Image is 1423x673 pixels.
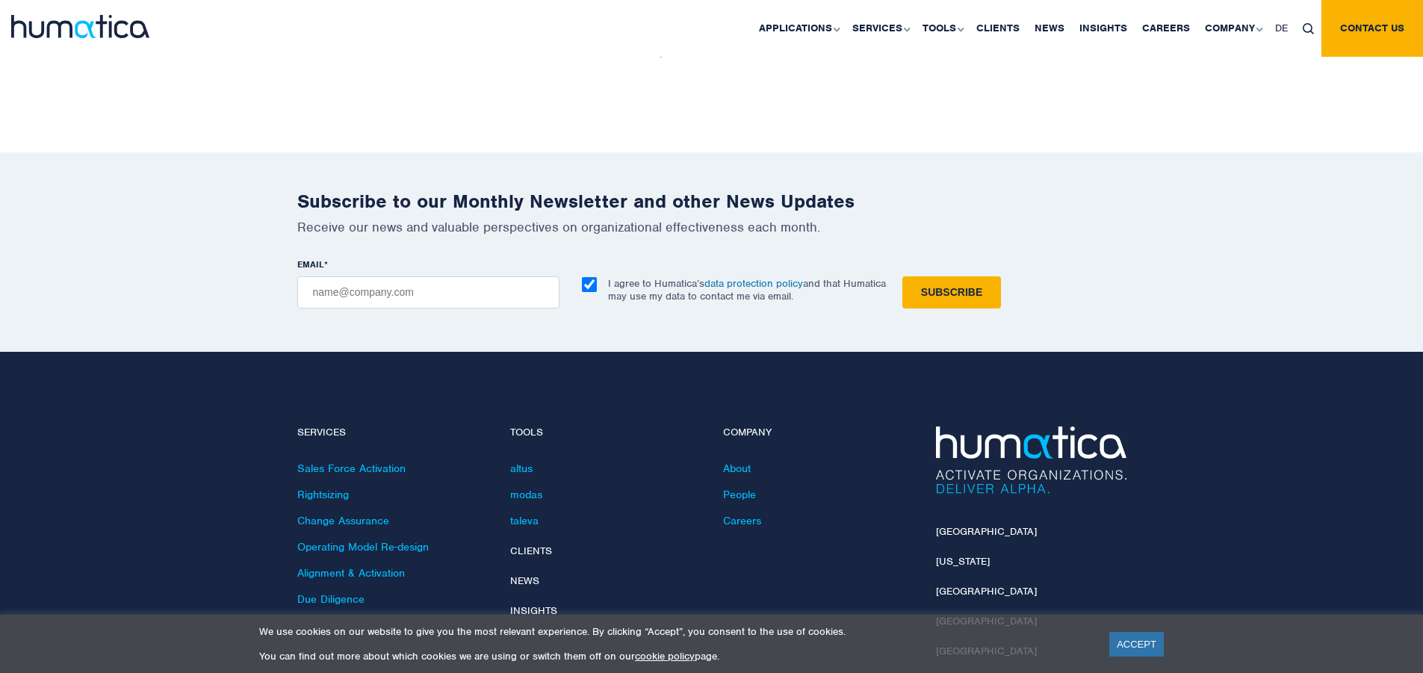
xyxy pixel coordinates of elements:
[510,462,533,475] a: altus
[297,190,1126,213] h2: Subscribe to our Monthly Newsletter and other News Updates
[297,514,389,527] a: Change Assurance
[259,625,1091,638] p: We use cookies on our website to give you the most relevant experience. By clicking “Accept”, you...
[510,545,552,557] a: Clients
[510,574,539,587] a: News
[259,650,1091,663] p: You can find out more about which cookies we are using or switch them off on our page.
[704,277,803,290] a: data protection policy
[297,566,405,580] a: Alignment & Activation
[297,276,559,308] input: name@company.com
[936,555,990,568] a: [US_STATE]
[723,488,756,501] a: People
[936,585,1037,598] a: [GEOGRAPHIC_DATA]
[723,427,914,439] h4: Company
[297,462,406,475] a: Sales Force Activation
[510,604,557,617] a: Insights
[297,219,1126,235] p: Receive our news and valuable perspectives on organizational effectiveness each month.
[902,276,1001,308] input: Subscribe
[723,514,761,527] a: Careers
[1109,632,1164,657] a: ACCEPT
[608,277,886,303] p: I agree to Humatica’s and that Humatica may use my data to contact me via email.
[297,488,349,501] a: Rightsizing
[582,277,597,292] input: I agree to Humatica’sdata protection policyand that Humatica may use my data to contact me via em...
[723,462,751,475] a: About
[297,540,429,553] a: Operating Model Re-design
[635,650,695,663] a: cookie policy
[1275,22,1288,34] span: DE
[297,427,488,439] h4: Services
[510,514,539,527] a: taleva
[297,258,324,270] span: EMAIL
[11,15,149,38] img: logo
[936,525,1037,538] a: [GEOGRAPHIC_DATA]
[1303,23,1314,34] img: search_icon
[510,488,542,501] a: modas
[297,592,365,606] a: Due Diligence
[936,427,1126,494] img: Humatica
[510,427,701,439] h4: Tools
